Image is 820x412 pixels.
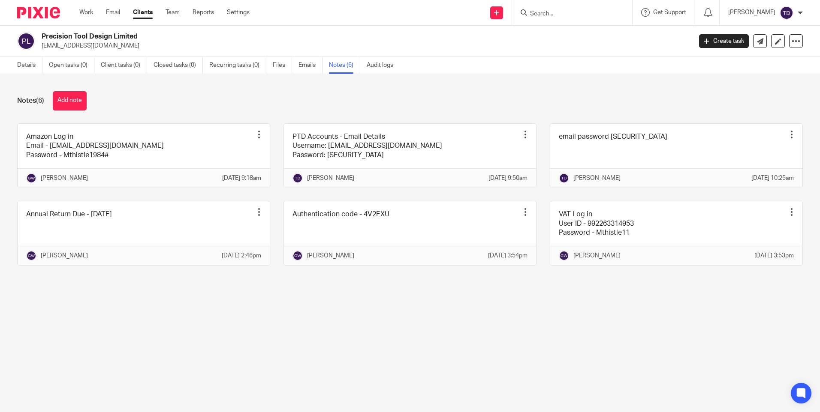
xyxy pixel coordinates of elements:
a: Create task [699,34,749,48]
h1: Notes [17,96,44,105]
a: Files [273,57,292,74]
p: [DATE] 9:50am [488,174,528,182]
input: Search [529,10,606,18]
p: [DATE] 2:46pm [222,251,261,260]
a: Audit logs [367,57,400,74]
span: Get Support [653,9,686,15]
img: svg%3E [26,251,36,261]
img: svg%3E [17,32,35,50]
img: svg%3E [559,173,569,183]
a: Details [17,57,42,74]
img: svg%3E [292,173,303,183]
button: Add note [53,91,87,110]
img: svg%3E [26,173,36,183]
p: [PERSON_NAME] [573,174,621,182]
img: svg%3E [292,251,303,261]
h2: Precision Tool Design Limited [42,32,557,41]
a: Open tasks (0) [49,57,94,74]
p: [DATE] 9:18am [222,174,261,182]
a: Email [106,8,120,17]
a: Notes (6) [329,57,360,74]
img: svg%3E [780,6,793,20]
a: Client tasks (0) [101,57,147,74]
a: Closed tasks (0) [154,57,203,74]
p: [PERSON_NAME] [307,174,354,182]
a: Settings [227,8,250,17]
a: Emails [298,57,323,74]
a: Team [166,8,180,17]
p: [PERSON_NAME] [307,251,354,260]
img: svg%3E [559,251,569,261]
p: [PERSON_NAME] [41,251,88,260]
p: [DATE] 10:25am [751,174,794,182]
img: Pixie [17,7,60,18]
p: [PERSON_NAME] [573,251,621,260]
p: [DATE] 3:53pm [754,251,794,260]
p: [PERSON_NAME] [728,8,775,17]
p: [PERSON_NAME] [41,174,88,182]
a: Reports [193,8,214,17]
a: Clients [133,8,153,17]
a: Work [79,8,93,17]
a: Recurring tasks (0) [209,57,266,74]
span: (6) [36,97,44,104]
p: [EMAIL_ADDRESS][DOMAIN_NAME] [42,42,686,50]
p: [DATE] 3:54pm [488,251,528,260]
